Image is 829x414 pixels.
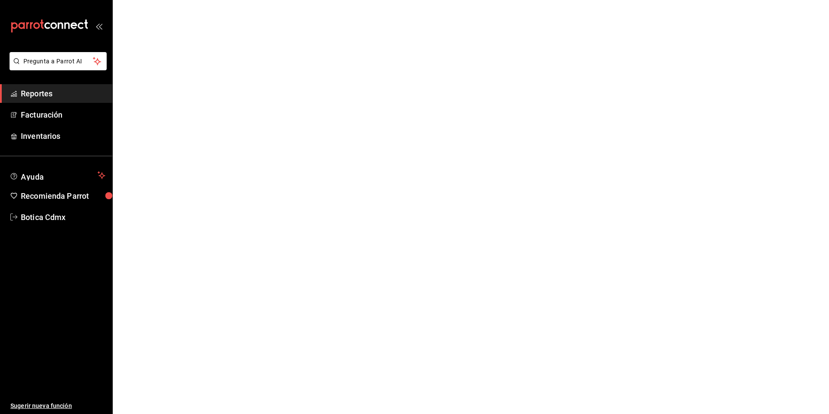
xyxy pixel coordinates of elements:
[23,57,93,66] span: Pregunta a Parrot AI
[21,190,105,202] span: Recomienda Parrot
[21,211,105,223] span: Botica Cdmx
[21,130,105,142] span: Inventarios
[10,401,105,411] span: Sugerir nueva función
[6,63,107,72] a: Pregunta a Parrot AI
[21,88,105,99] span: Reportes
[10,52,107,70] button: Pregunta a Parrot AI
[95,23,102,30] button: open_drawer_menu
[21,109,105,121] span: Facturación
[21,170,94,181] span: Ayuda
